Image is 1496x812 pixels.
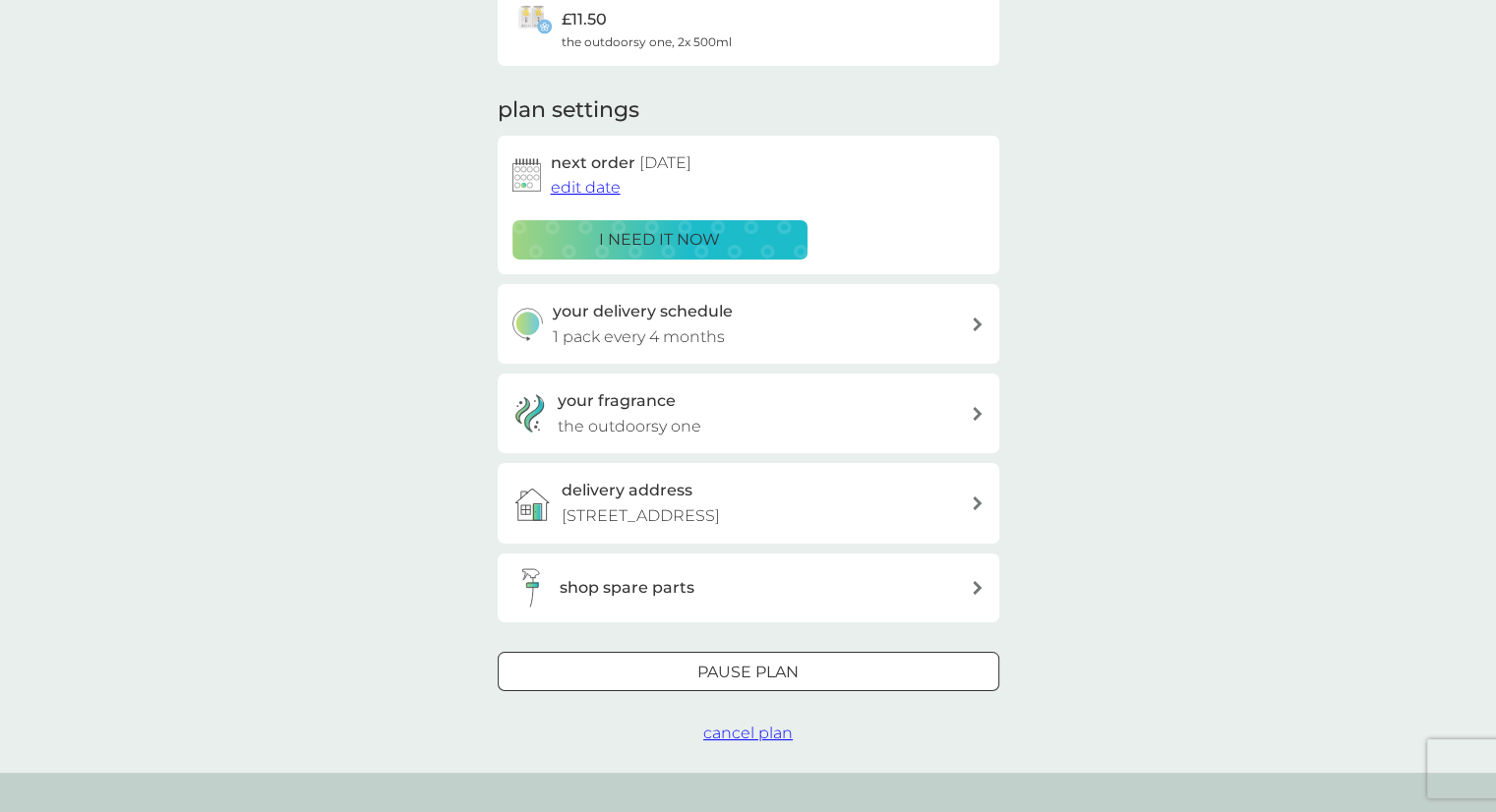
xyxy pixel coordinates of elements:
[558,388,676,414] h3: your fragrance
[498,553,999,622] button: shop spare parts
[551,175,621,201] button: edit date
[703,724,793,742] span: cancel plan
[498,463,999,543] a: delivery address[STREET_ADDRESS]
[498,284,999,364] button: your delivery schedule1 pack every 4 months
[562,7,607,32] p: £11.50
[697,660,799,685] p: Pause plan
[551,150,691,176] h2: next order
[553,324,725,350] p: 1 pack every 4 months
[562,503,720,529] p: [STREET_ADDRESS]
[703,721,793,746] button: cancel plan
[551,178,621,197] span: edit date
[512,220,808,260] button: i need it now
[599,227,720,253] p: i need it now
[498,95,639,126] h2: plan settings
[562,32,732,51] span: the outdoorsy one, 2x 500ml
[498,652,999,691] button: Pause plan
[639,153,691,172] span: [DATE]
[558,414,701,439] p: the outdoorsy one
[560,575,694,601] h3: shop spare parts
[498,374,999,453] a: your fragrancethe outdoorsy one
[553,299,733,324] h3: your delivery schedule
[562,478,692,503] h3: delivery address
